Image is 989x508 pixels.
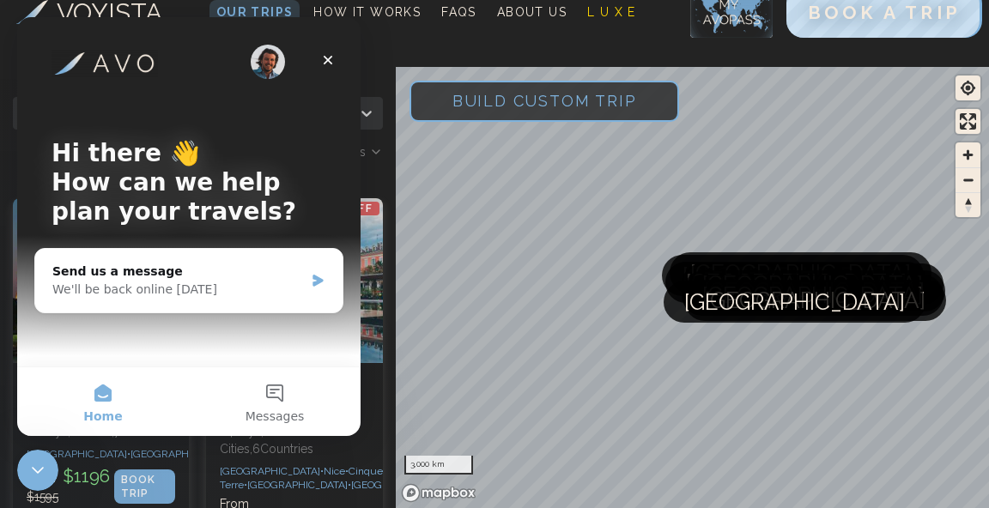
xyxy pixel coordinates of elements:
button: Enter fullscreen [956,109,980,134]
iframe: Intercom live chat [17,450,58,491]
div: We'll be back online [DATE] [35,263,287,281]
iframe: Intercom live chat [17,17,361,436]
span: About Us [497,5,567,19]
span: More Filters [300,143,366,160]
span: Zoom out [956,168,980,192]
span: FAQs [441,5,476,19]
div: 3,000 km [404,456,474,475]
span: [GEOGRAPHIC_DATA] • [27,448,130,460]
span: BOOK A TRIP [808,2,961,23]
span: Build Custom Trip [425,64,664,137]
span: [GEOGRAPHIC_DATA] [704,270,925,311]
span: [GEOGRAPHIC_DATA] • [247,479,351,491]
span: [GEOGRAPHIC_DATA] [705,280,925,321]
canvas: Map [396,67,989,508]
div: Close [295,27,326,58]
span: L U X E [587,5,636,19]
span: $ 1196 [59,466,113,487]
span: $ 1595 [27,490,58,504]
a: BOOK A TRIP [786,6,982,22]
span: Home [66,393,105,405]
img: Profile image for Beau [234,27,268,62]
span: Nice • [324,465,349,477]
span: [GEOGRAPHIC_DATA] [684,281,905,323]
a: Mapbox homepage [401,483,476,503]
div: Send us a messageWe'll be back online [DATE] [17,231,326,296]
span: [GEOGRAPHIC_DATA] • [130,448,234,460]
p: How can we help plan your travels? [34,151,309,209]
span: Reset bearing to north [956,193,980,217]
span: [GEOGRAPHIC_DATA] [702,263,923,305]
h1: OUR TRIPS [13,56,383,97]
span: [GEOGRAPHIC_DATA] • [351,479,455,491]
span: Messages [228,393,288,405]
p: 24 Days, 11 Cities, 6 Countr ies [220,423,368,457]
div: Send us a message [35,245,287,263]
button: Build Custom Trip [410,81,680,122]
p: Hi there 👋 [34,122,309,151]
img: logo [34,33,141,60]
p: From [27,464,114,505]
button: Zoom in [956,142,980,167]
button: Messages [172,350,343,419]
button: Find my location [956,76,980,100]
span: Our Trips [216,5,294,19]
span: How It Works [313,5,421,19]
span: [GEOGRAPHIC_DATA] [690,252,911,293]
button: Reset bearing to north [956,192,980,217]
h2: CLASSIC ITINERARIES [13,174,383,191]
button: Zoom out [956,167,980,192]
span: [GEOGRAPHIC_DATA] [702,275,923,316]
div: BOOK TRIP [114,469,176,504]
span: [GEOGRAPHIC_DATA] [686,262,907,303]
span: [GEOGRAPHIC_DATA] • [220,465,324,477]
